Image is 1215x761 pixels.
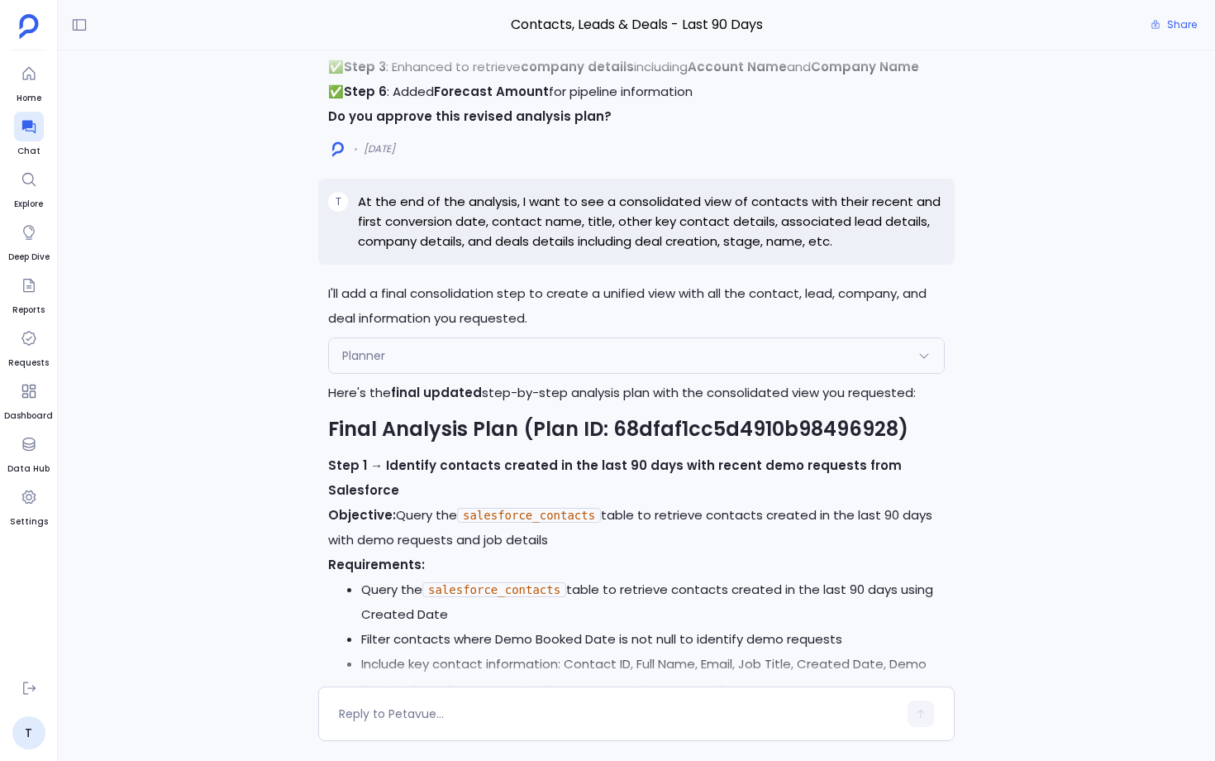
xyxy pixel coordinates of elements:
[14,198,44,211] span: Explore
[8,251,50,264] span: Deep Dive
[344,83,387,100] strong: Step 6
[318,14,955,36] span: Contacts, Leads & Deals - Last 90 Days
[358,192,945,251] p: At the end of the analysis, I want to see a consolidated view of contacts with their recent and f...
[14,112,44,158] a: Chat
[19,14,39,39] img: petavue logo
[12,304,45,317] span: Reports
[328,415,945,443] h2: Final Analysis Plan (Plan ID: 68dfaf1cc5d4910b98496928)
[434,83,549,100] strong: Forecast Amount
[361,652,945,701] li: Include key contact information: Contact ID, Full Name, Email, Job Title, Created Date, Demo Book...
[10,515,48,529] span: Settings
[328,556,425,573] strong: Requirements:
[422,582,566,597] code: salesforce_contacts
[391,384,482,401] strong: final updated
[332,141,344,157] img: logo
[7,429,50,476] a: Data Hub
[1141,13,1207,36] button: Share
[4,376,53,423] a: Dashboard
[457,508,601,523] code: salesforce_contacts
[328,503,945,553] p: Query the table to retrieve contacts created in the last 90 days with demo requests and job details
[4,409,53,423] span: Dashboard
[328,281,945,331] p: I'll add a final consolidation step to create a unified view with all the contact, lead, company,...
[8,218,50,264] a: Deep Dive
[7,462,50,476] span: Data Hub
[14,59,44,105] a: Home
[328,457,902,499] strong: Step 1 → Identify contacts created in the last 90 days with recent demo requests from Salesforce
[12,270,45,317] a: Reports
[328,380,945,405] p: Here's the step-by-step analysis plan with the consolidated view you requested:
[10,482,48,529] a: Settings
[8,357,49,370] span: Requests
[336,195,341,208] span: T
[14,165,44,211] a: Explore
[364,142,395,156] span: [DATE]
[361,577,945,627] li: Query the table to retrieve contacts created in the last 90 days using Created Date
[14,145,44,158] span: Chat
[12,716,45,749] a: T
[361,627,945,652] li: Filter contacts where Demo Booked Date is not null to identify demo requests
[328,108,612,125] strong: Do you approve this revised analysis plan?
[328,506,396,524] strong: Objective:
[342,347,385,364] span: Planner
[1167,18,1197,31] span: Share
[8,323,49,370] a: Requests
[14,92,44,105] span: Home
